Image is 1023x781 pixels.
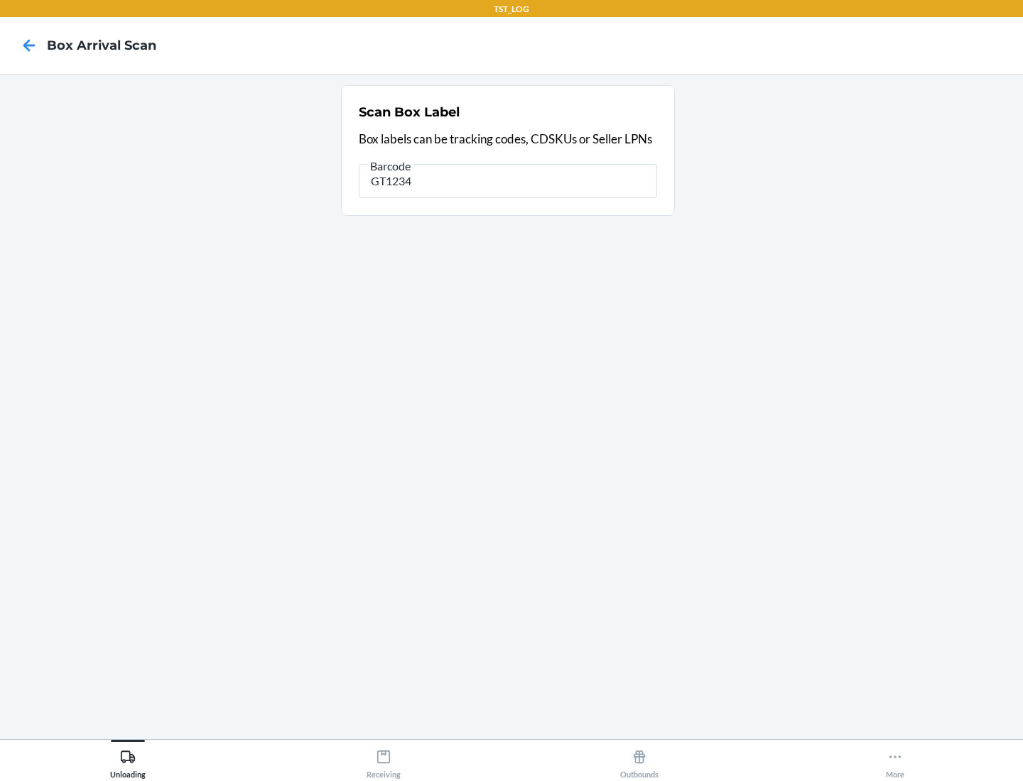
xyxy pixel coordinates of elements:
[359,164,657,198] input: Barcode
[367,743,401,779] div: Receiving
[359,130,657,148] p: Box labels can be tracking codes, CDSKUs or Seller LPNs
[47,36,156,55] h4: Box Arrival Scan
[494,3,529,16] p: TST_LOG
[620,743,659,779] div: Outbounds
[256,740,511,779] button: Receiving
[359,103,460,121] h2: Scan Box Label
[110,743,146,779] div: Unloading
[767,740,1023,779] button: More
[511,740,767,779] button: Outbounds
[886,743,904,779] div: More
[368,159,413,173] span: Barcode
